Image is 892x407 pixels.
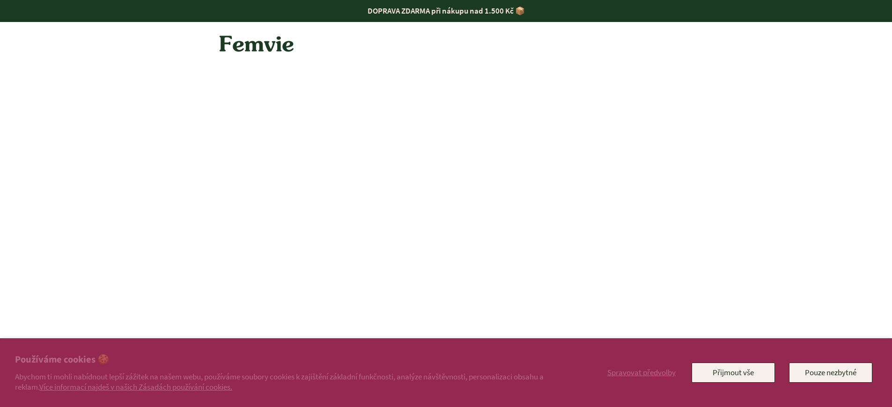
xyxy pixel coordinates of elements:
[605,363,678,382] button: Spravovat předvolby
[214,29,299,58] img: Femvie
[15,371,562,392] p: Abychom ti mohli nabídnout lepší zážitek na našem webu, používáme soubory cookies k zajištění zák...
[789,363,872,382] button: Pouze nezbytné
[15,353,562,367] h2: Používáme cookies 🍪
[39,382,232,392] a: Více informací najdeš v našich Zásadách používání cookies.
[607,367,676,378] span: Spravovat předvolby
[692,363,775,382] button: Přijmout vše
